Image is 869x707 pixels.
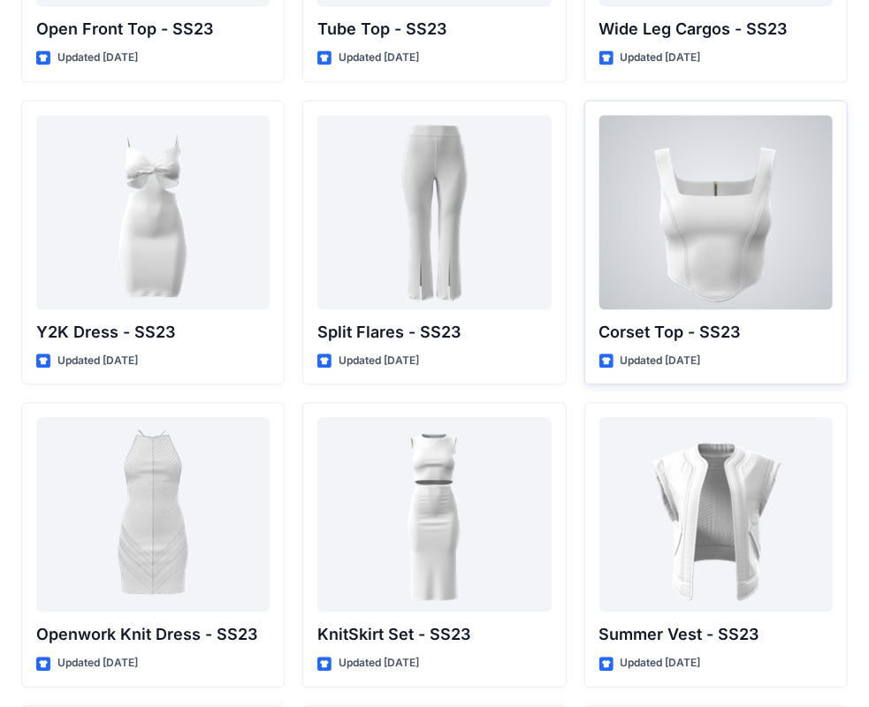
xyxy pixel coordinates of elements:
[36,17,270,42] p: Open Front Top - SS23
[36,115,270,309] a: Y2K Dress - SS23
[317,17,551,42] p: Tube Top - SS23
[339,352,419,370] p: Updated [DATE]
[36,320,270,345] p: Y2K Dress - SS23
[621,49,701,67] p: Updated [DATE]
[599,417,833,612] a: Summer Vest - SS23
[599,622,833,647] p: Summer Vest - SS23
[599,320,833,345] p: Corset Top - SS23
[339,49,419,67] p: Updated [DATE]
[317,115,551,309] a: Split Flares - SS23
[339,654,419,673] p: Updated [DATE]
[57,49,138,67] p: Updated [DATE]
[317,417,551,612] a: KnitSkirt Set - SS23
[621,352,701,370] p: Updated [DATE]
[317,622,551,647] p: KnitSkirt Set - SS23
[599,115,833,309] a: Corset Top - SS23
[36,622,270,647] p: Openwork Knit Dress - SS23
[621,654,701,673] p: Updated [DATE]
[599,17,833,42] p: Wide Leg Cargos - SS23
[317,320,551,345] p: Split Flares - SS23
[57,654,138,673] p: Updated [DATE]
[36,417,270,612] a: Openwork Knit Dress - SS23
[57,352,138,370] p: Updated [DATE]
